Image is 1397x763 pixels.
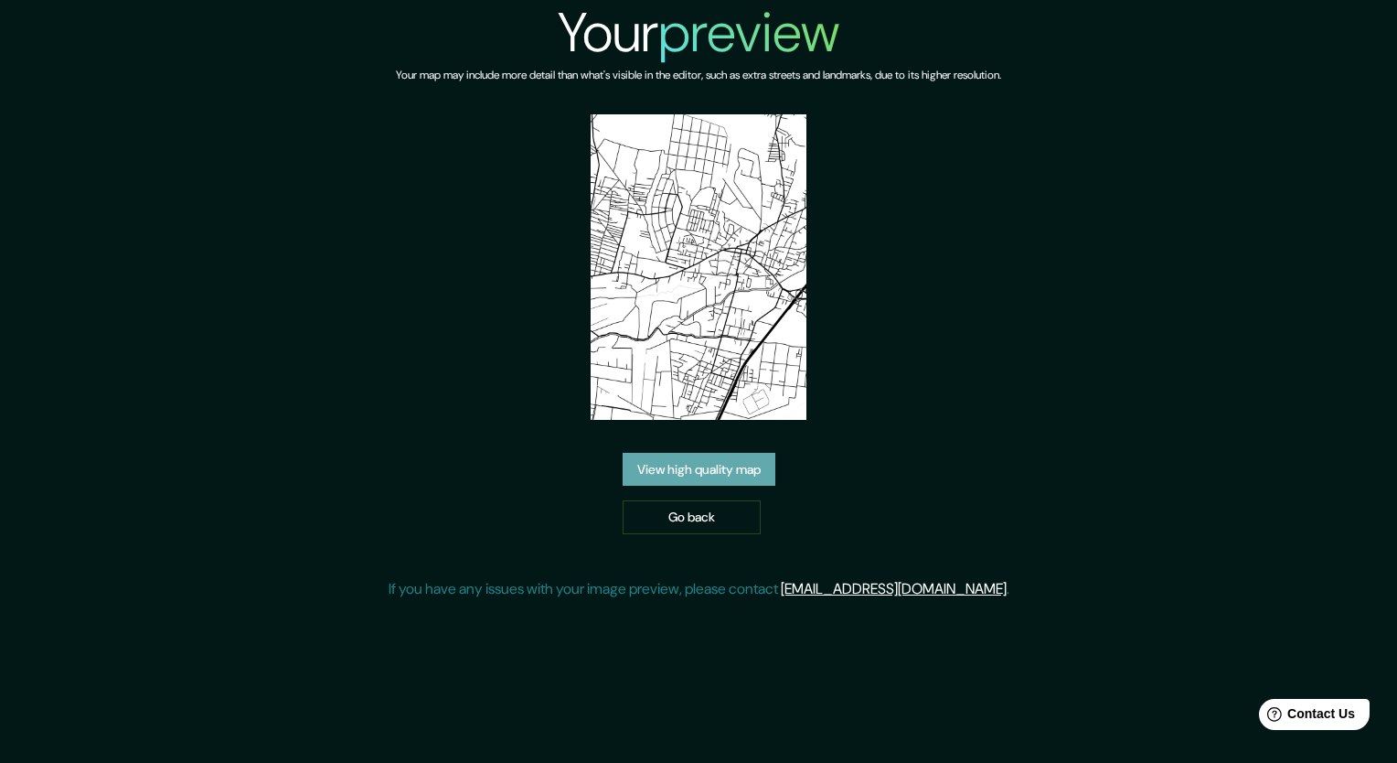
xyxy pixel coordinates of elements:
[623,453,775,487] a: View high quality map
[396,66,1001,85] h6: Your map may include more detail than what's visible in the editor, such as extra streets and lan...
[1234,692,1377,743] iframe: Help widget launcher
[623,500,761,534] a: Go back
[781,579,1007,598] a: [EMAIL_ADDRESS][DOMAIN_NAME]
[591,114,806,420] img: created-map-preview
[389,578,1009,600] p: If you have any issues with your image preview, please contact .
